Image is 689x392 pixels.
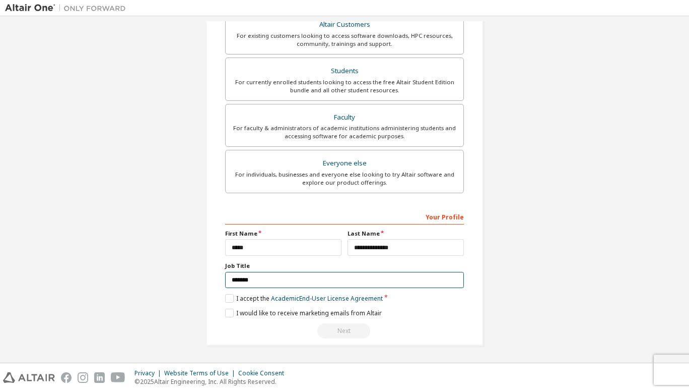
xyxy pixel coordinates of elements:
[225,309,382,317] label: I would like to receive marketing emails from Altair
[134,377,290,386] p: © 2025 Altair Engineering, Inc. All Rights Reserved.
[232,156,457,171] div: Everyone else
[232,18,457,32] div: Altair Customers
[164,369,238,377] div: Website Terms of Use
[238,369,290,377] div: Cookie Consent
[225,230,341,238] label: First Name
[232,110,457,125] div: Faculty
[111,372,125,383] img: youtube.svg
[225,323,464,339] div: Read and acccept EULA to continue
[61,372,72,383] img: facebook.svg
[232,64,457,78] div: Students
[94,372,105,383] img: linkedin.svg
[232,78,457,94] div: For currently enrolled students looking to access the free Altair Student Edition bundle and all ...
[225,294,383,303] label: I accept the
[225,262,464,270] label: Job Title
[78,372,88,383] img: instagram.svg
[232,32,457,48] div: For existing customers looking to access software downloads, HPC resources, community, trainings ...
[134,369,164,377] div: Privacy
[232,171,457,187] div: For individuals, businesses and everyone else looking to try Altair software and explore our prod...
[5,3,131,13] img: Altair One
[271,294,383,303] a: Academic End-User License Agreement
[225,208,464,225] div: Your Profile
[3,372,55,383] img: altair_logo.svg
[232,124,457,140] div: For faculty & administrators of academic institutions administering students and accessing softwa...
[348,230,464,238] label: Last Name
